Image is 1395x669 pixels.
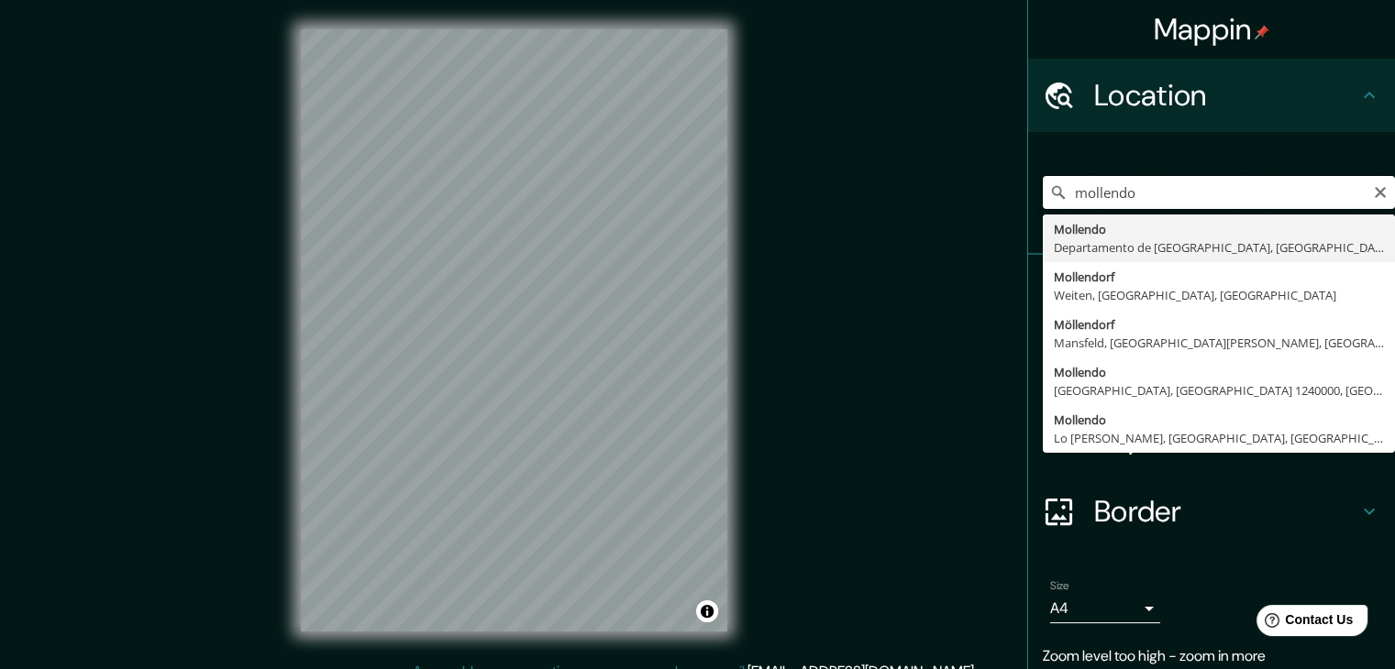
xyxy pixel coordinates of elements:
[1028,59,1395,132] div: Location
[1154,11,1270,48] h4: Mappin
[1043,645,1380,667] p: Zoom level too high - zoom in more
[1050,578,1069,594] label: Size
[1050,594,1160,623] div: A4
[1054,220,1384,238] div: Mollendo
[1054,268,1384,286] div: Mollendorf
[1255,25,1269,39] img: pin-icon.png
[1054,381,1384,400] div: [GEOGRAPHIC_DATA], [GEOGRAPHIC_DATA] 1240000, [GEOGRAPHIC_DATA]
[1094,420,1358,456] h4: Layout
[1054,334,1384,352] div: Mansfeld, [GEOGRAPHIC_DATA][PERSON_NAME], [GEOGRAPHIC_DATA]
[1094,493,1358,530] h4: Border
[1043,176,1395,209] input: Pick your city or area
[1028,255,1395,328] div: Pins
[1054,315,1384,334] div: Möllendorf
[1028,475,1395,548] div: Border
[1054,429,1384,447] div: Lo [PERSON_NAME], [GEOGRAPHIC_DATA], [GEOGRAPHIC_DATA]
[1028,401,1395,475] div: Layout
[1232,598,1375,649] iframe: Help widget launcher
[1054,238,1384,257] div: Departamento de [GEOGRAPHIC_DATA], [GEOGRAPHIC_DATA]
[1054,286,1384,304] div: Weiten, [GEOGRAPHIC_DATA], [GEOGRAPHIC_DATA]
[1028,328,1395,401] div: Style
[1373,182,1388,200] button: Clear
[1054,411,1384,429] div: Mollendo
[696,600,718,622] button: Toggle attribution
[1094,77,1358,114] h4: Location
[1054,363,1384,381] div: Mollendo
[301,29,727,631] canvas: Map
